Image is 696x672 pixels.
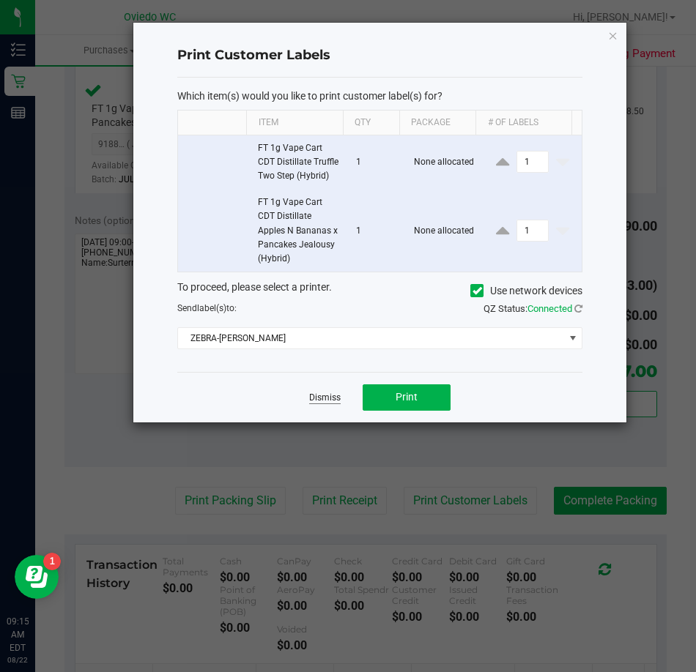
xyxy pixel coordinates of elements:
[166,280,594,302] div: To proceed, please select a printer.
[527,303,572,314] span: Connected
[470,283,582,299] label: Use network devices
[309,392,341,404] a: Dismiss
[347,135,405,190] td: 1
[177,89,583,102] p: Which item(s) would you like to print customer label(s) for?
[475,111,571,135] th: # of labels
[405,135,484,190] td: None allocated
[249,190,347,272] td: FT 1g Vape Cart CDT Distillate Apples N Bananas x Pancakes Jealousy (Hybrid)
[363,384,451,411] button: Print
[343,111,399,135] th: Qty
[43,553,61,570] iframe: Resource center unread badge
[178,328,564,348] span: ZEBRA-[PERSON_NAME]
[177,303,237,313] span: Send to:
[249,135,347,190] td: FT 1g Vape Cart CDT Distillate Truffle Two Step (Hybrid)
[396,391,418,403] span: Print
[405,190,484,272] td: None allocated
[399,111,475,135] th: Package
[347,190,405,272] td: 1
[484,303,582,314] span: QZ Status:
[197,303,226,313] span: label(s)
[246,111,342,135] th: Item
[15,555,59,599] iframe: Resource center
[177,46,583,65] h4: Print Customer Labels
